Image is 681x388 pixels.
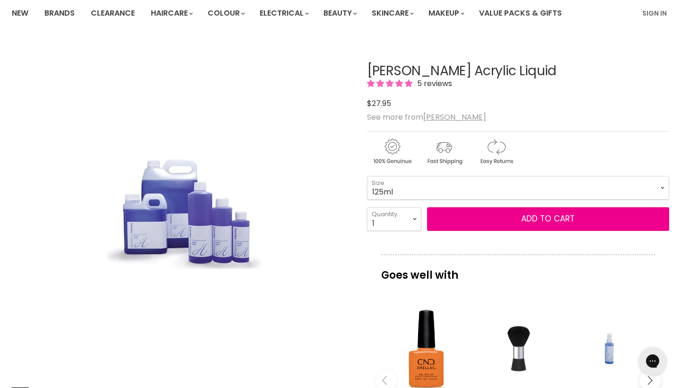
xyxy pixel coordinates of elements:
img: genuine.gif [367,137,417,166]
span: See more from [367,112,486,123]
a: Brands [37,3,82,23]
iframe: Gorgias live chat messenger [634,344,672,379]
img: returns.gif [471,137,521,166]
select: Quantity [367,207,421,231]
a: Clearance [84,3,142,23]
a: Sign In [637,3,672,23]
a: Makeup [421,3,470,23]
img: Hawley Acrylic Liquid [91,74,271,344]
img: shipping.gif [419,137,469,166]
a: Beauty [316,3,363,23]
span: 4.80 stars [367,78,414,89]
a: Skincare [365,3,419,23]
span: 5 reviews [414,78,452,89]
a: [PERSON_NAME] [423,112,486,123]
a: New [5,3,35,23]
p: Goes well with [381,255,655,286]
div: Hawley Acrylic Liquid image. Click or Scroll to Zoom. [12,40,350,379]
a: Electrical [253,3,314,23]
h1: [PERSON_NAME] Acrylic Liquid [367,64,669,79]
a: Value Packs & Gifts [472,3,569,23]
a: Colour [201,3,251,23]
span: $27.95 [367,98,391,109]
button: Add to cart [427,207,669,231]
a: Haircare [144,3,199,23]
